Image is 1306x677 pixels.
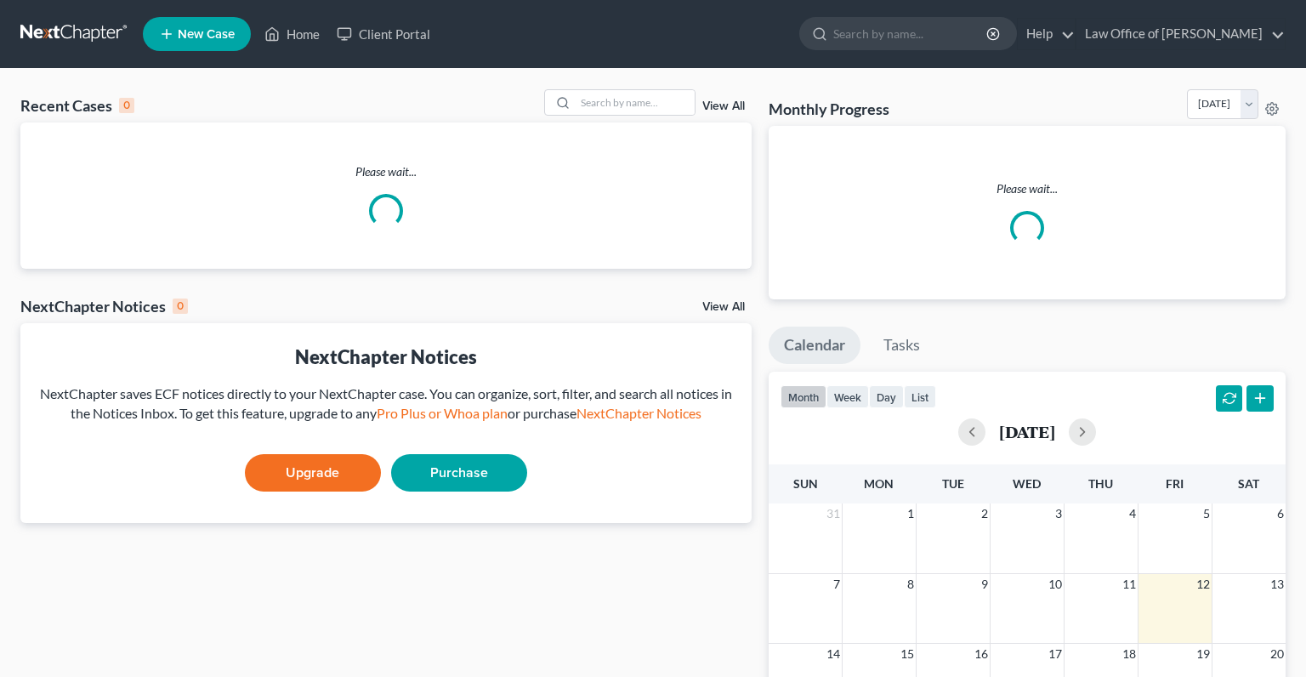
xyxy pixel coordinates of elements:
[868,327,935,364] a: Tasks
[1018,19,1075,49] a: Help
[999,423,1055,441] h2: [DATE]
[20,296,188,316] div: NextChapter Notices
[1238,476,1259,491] span: Sat
[576,405,701,421] a: NextChapter Notices
[1127,503,1138,524] span: 4
[1047,574,1064,595] span: 10
[328,19,439,49] a: Client Portal
[979,574,990,595] span: 9
[832,574,842,595] span: 7
[1195,574,1212,595] span: 12
[391,454,527,492] a: Purchase
[178,28,235,41] span: New Case
[245,454,381,492] a: Upgrade
[825,644,842,664] span: 14
[1121,644,1138,664] span: 18
[377,405,508,421] a: Pro Plus or Whoa plan
[1013,476,1041,491] span: Wed
[1053,503,1064,524] span: 3
[825,503,842,524] span: 31
[826,385,869,408] button: week
[1166,476,1184,491] span: Fri
[173,299,188,314] div: 0
[1269,574,1286,595] span: 13
[20,95,134,116] div: Recent Cases
[119,98,134,113] div: 0
[34,344,738,370] div: NextChapter Notices
[1076,19,1285,49] a: Law Office of [PERSON_NAME]
[782,180,1272,197] p: Please wait...
[1047,644,1064,664] span: 17
[793,476,818,491] span: Sun
[576,90,695,115] input: Search by name...
[1201,503,1212,524] span: 5
[942,476,964,491] span: Tue
[906,503,916,524] span: 1
[769,99,889,119] h3: Monthly Progress
[702,100,745,112] a: View All
[256,19,328,49] a: Home
[864,476,894,491] span: Mon
[869,385,904,408] button: day
[702,301,745,313] a: View All
[1269,644,1286,664] span: 20
[1275,503,1286,524] span: 6
[979,503,990,524] span: 2
[781,385,826,408] button: month
[20,163,752,180] p: Please wait...
[34,384,738,424] div: NextChapter saves ECF notices directly to your NextChapter case. You can organize, sort, filter, ...
[904,385,936,408] button: list
[769,327,860,364] a: Calendar
[899,644,916,664] span: 15
[1195,644,1212,664] span: 19
[973,644,990,664] span: 16
[906,574,916,595] span: 8
[1088,476,1113,491] span: Thu
[1121,574,1138,595] span: 11
[833,18,989,49] input: Search by name...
